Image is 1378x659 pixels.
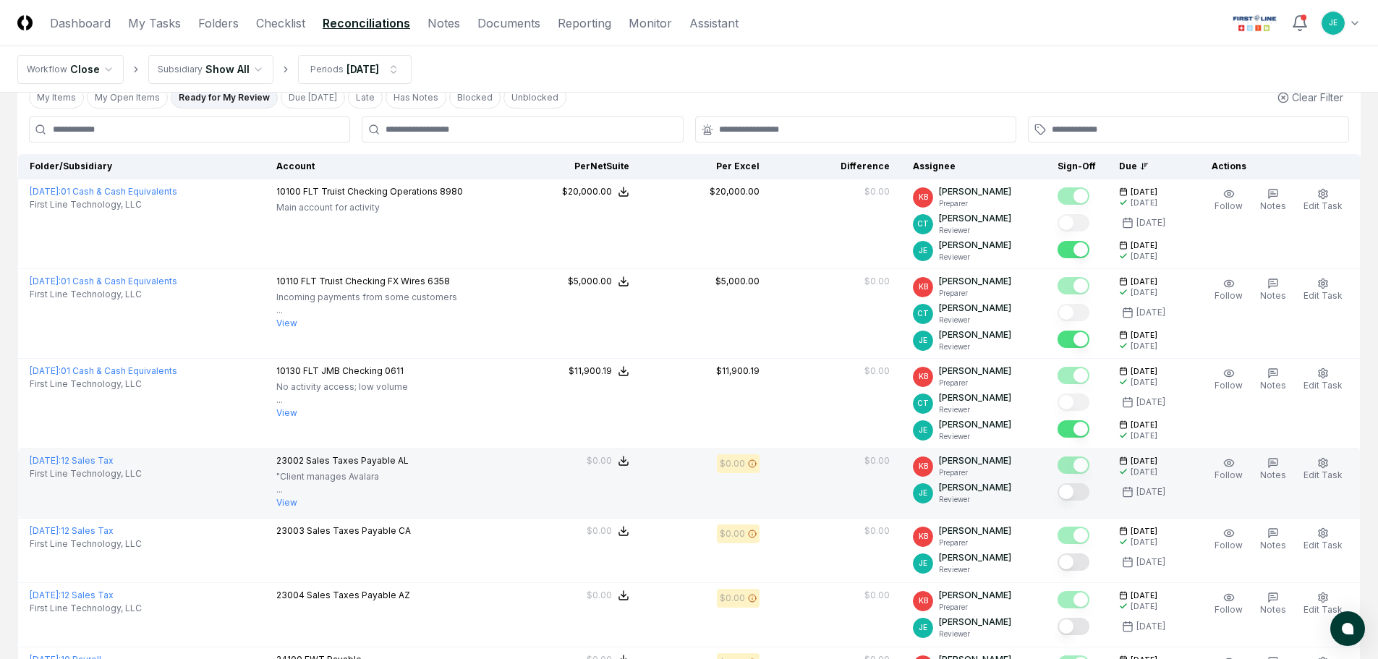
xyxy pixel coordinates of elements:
p: [PERSON_NAME] [939,239,1011,252]
p: Reviewer [939,431,1011,442]
p: Reviewer [939,225,1011,236]
span: [DATE] [1131,590,1157,601]
button: Late [348,87,383,109]
p: [PERSON_NAME] [939,481,1011,494]
span: KB [919,281,928,292]
div: [DATE] [1131,430,1157,441]
button: Edit Task [1301,185,1345,216]
button: Follow [1212,275,1246,305]
span: Edit Task [1303,540,1343,550]
div: [DATE] [1131,287,1157,298]
button: Notes [1257,275,1289,305]
button: $0.00 [587,524,629,537]
p: [PERSON_NAME] [939,524,1011,537]
button: Unblocked [503,87,566,109]
div: [DATE] [1136,556,1165,569]
th: Assignee [901,154,1046,179]
div: [DATE] [1131,537,1157,548]
div: [DATE] [1131,467,1157,477]
a: [DATE]:01 Cash & Cash Equivalents [30,276,177,286]
p: [PERSON_NAME] [939,589,1011,602]
span: 10100 [276,186,301,197]
span: Sales Taxes Payable CA [307,525,411,536]
button: Mark complete [1058,618,1089,635]
div: [DATE] [1136,396,1165,409]
button: Due Today [281,87,345,109]
button: JE [1320,10,1346,36]
span: 23004 [276,590,305,600]
img: First Line Technology logo [1230,12,1280,35]
button: $0.00 [587,454,629,467]
span: KB [919,192,928,203]
button: Mark complete [1058,277,1089,294]
span: Edit Task [1303,290,1343,301]
button: View [276,317,297,330]
span: Follow [1215,469,1243,480]
div: Workflow [27,63,67,76]
span: JE [1329,17,1337,28]
p: Reviewer [939,315,1011,326]
span: CT [917,398,929,409]
div: [DATE] [1136,620,1165,633]
span: Notes [1260,290,1286,301]
p: [PERSON_NAME] [939,418,1011,431]
button: Mark complete [1058,483,1089,501]
span: First Line Technology, LLC [30,198,142,211]
button: $0.00 [587,589,629,602]
p: Incoming payments from some customers ... [276,291,457,317]
span: Notes [1260,469,1286,480]
span: KB [919,461,928,472]
a: [DATE]:01 Cash & Cash Equivalents [30,186,177,197]
span: FLT Truist Checking FX Wires 6358 [301,276,450,286]
span: [DATE] : [30,186,61,197]
div: $5,000.00 [715,275,760,288]
p: Preparer [939,537,1011,548]
span: Sales Taxes Payable AL [306,455,409,466]
span: Notes [1260,540,1286,550]
span: JE [919,622,927,633]
div: [DATE] [1136,306,1165,319]
p: Preparer [939,378,1011,388]
span: Sales Taxes Payable AZ [307,590,410,600]
div: $20,000.00 [562,185,612,198]
div: [DATE] [346,61,379,77]
span: 10130 [276,365,301,376]
div: Actions [1200,160,1349,173]
p: Preparer [939,602,1011,613]
p: Preparer [939,198,1011,209]
span: First Line Technology, LLC [30,467,142,480]
p: [PERSON_NAME] [939,185,1011,198]
span: Edit Task [1303,604,1343,615]
a: Assistant [689,14,739,32]
button: Mark complete [1058,456,1089,474]
button: Edit Task [1301,365,1345,395]
span: JE [919,335,927,346]
span: KB [919,371,928,382]
p: [PERSON_NAME] [939,551,1011,564]
button: Follow [1212,524,1246,555]
button: Mark complete [1058,527,1089,544]
th: Folder/Subsidiary [18,154,265,179]
button: Mark complete [1058,187,1089,205]
a: Checklist [256,14,305,32]
span: FLT JMB Checking 0611 [303,365,404,376]
button: My Open Items [87,87,168,109]
span: Follow [1215,380,1243,391]
button: Blocked [449,87,501,109]
a: [DATE]:12 Sales Tax [30,455,114,466]
span: CT [917,308,929,319]
p: Reviewer [939,404,1011,415]
span: Notes [1260,380,1286,391]
span: [DATE] [1131,187,1157,197]
p: Reviewer [939,341,1011,352]
a: [DATE]:01 Cash & Cash Equivalents [30,365,177,376]
span: 10110 [276,276,299,286]
span: [DATE] [1131,526,1157,537]
a: [DATE]:12 Sales Tax [30,525,114,536]
th: Sign-Off [1046,154,1107,179]
button: View [276,407,297,420]
span: KB [919,595,928,606]
button: $5,000.00 [568,275,629,288]
div: $5,000.00 [568,275,612,288]
div: $0.00 [720,457,745,470]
